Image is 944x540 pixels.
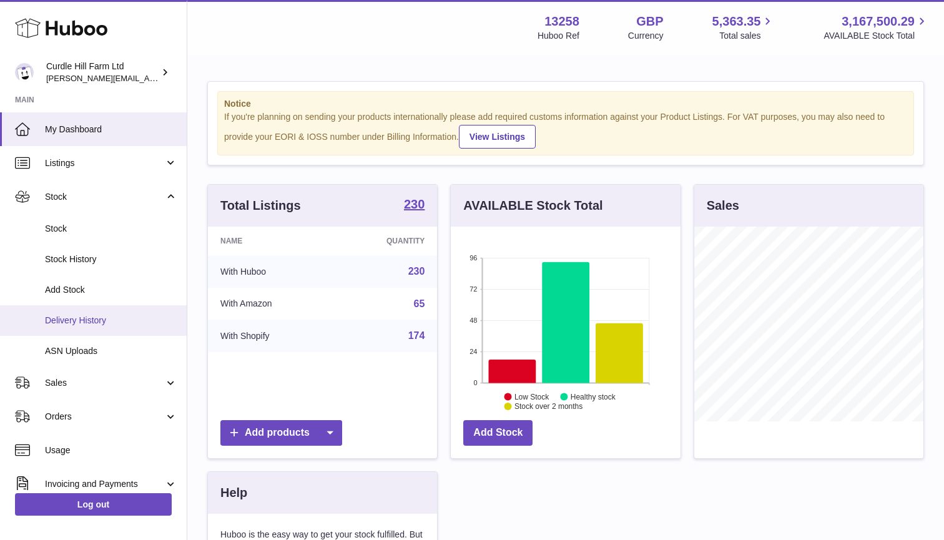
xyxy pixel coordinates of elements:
[824,30,929,42] span: AVAILABLE Stock Total
[220,197,301,214] h3: Total Listings
[208,288,333,320] td: With Amazon
[571,392,616,401] text: Healthy stock
[544,13,579,30] strong: 13258
[45,377,164,389] span: Sales
[45,411,164,423] span: Orders
[414,298,425,309] a: 65
[459,125,536,149] a: View Listings
[15,493,172,516] a: Log out
[470,285,478,293] text: 72
[538,30,579,42] div: Huboo Ref
[220,484,247,501] h3: Help
[46,73,250,83] span: [PERSON_NAME][EMAIL_ADDRESS][DOMAIN_NAME]
[463,420,533,446] a: Add Stock
[463,197,602,214] h3: AVAILABLE Stock Total
[408,266,425,277] a: 230
[712,13,761,30] span: 5,363.35
[333,227,437,255] th: Quantity
[45,478,164,490] span: Invoicing and Payments
[824,13,929,42] a: 3,167,500.29 AVAILABLE Stock Total
[45,253,177,265] span: Stock History
[208,227,333,255] th: Name
[707,197,739,214] h3: Sales
[46,61,159,84] div: Curdle Hill Farm Ltd
[408,330,425,341] a: 174
[45,191,164,203] span: Stock
[470,348,478,355] text: 24
[45,157,164,169] span: Listings
[719,30,775,42] span: Total sales
[15,63,34,82] img: charlotte@diddlysquatfarmshop.com
[470,317,478,324] text: 48
[224,98,907,110] strong: Notice
[208,320,333,352] td: With Shopify
[514,402,583,411] text: Stock over 2 months
[474,379,478,386] text: 0
[636,13,663,30] strong: GBP
[404,198,425,210] strong: 230
[45,124,177,135] span: My Dashboard
[45,284,177,296] span: Add Stock
[514,392,549,401] text: Low Stock
[842,13,915,30] span: 3,167,500.29
[45,315,177,326] span: Delivery History
[628,30,664,42] div: Currency
[45,444,177,456] span: Usage
[470,254,478,262] text: 96
[404,198,425,213] a: 230
[224,111,907,149] div: If you're planning on sending your products internationally please add required customs informati...
[45,345,177,357] span: ASN Uploads
[45,223,177,235] span: Stock
[712,13,775,42] a: 5,363.35 Total sales
[220,420,342,446] a: Add products
[208,255,333,288] td: With Huboo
